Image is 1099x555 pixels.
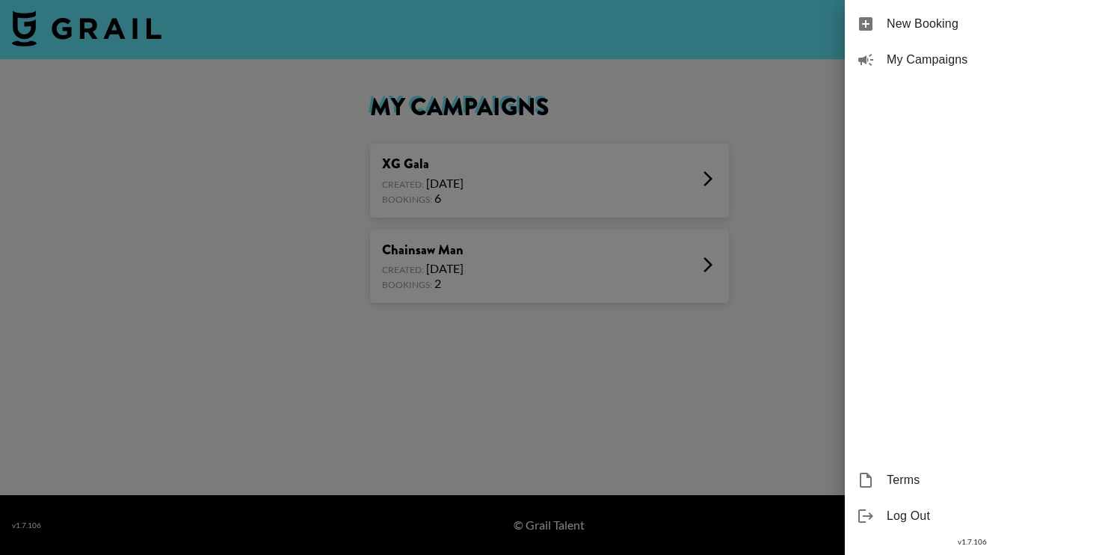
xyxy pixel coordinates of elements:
span: Log Out [887,507,1087,525]
div: New Booking [845,6,1099,42]
iframe: Drift Widget Chat Controller [1024,480,1081,537]
div: My Campaigns [845,42,1099,78]
div: Log Out [845,498,1099,534]
div: v 1.7.106 [845,534,1099,550]
span: New Booking [887,15,1087,33]
span: My Campaigns [887,51,1087,69]
div: Terms [845,462,1099,498]
span: Terms [887,471,1087,489]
